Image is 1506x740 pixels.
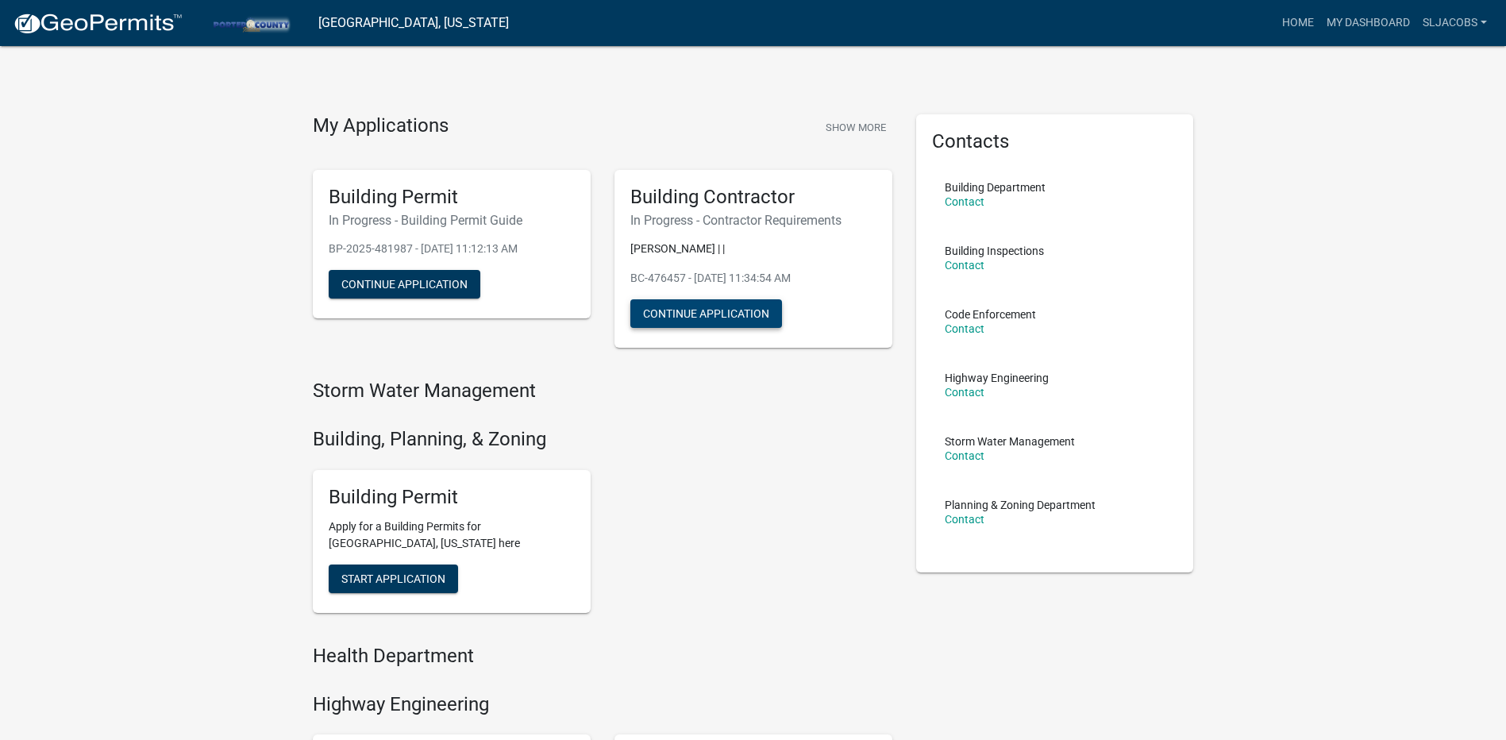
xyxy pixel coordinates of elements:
a: Contact [945,195,984,208]
h4: Highway Engineering [313,693,892,716]
a: Contact [945,513,984,526]
p: BP-2025-481987 - [DATE] 11:12:13 AM [329,241,575,257]
p: Storm Water Management [945,436,1075,447]
p: BC-476457 - [DATE] 11:34:54 AM [630,270,876,287]
p: Highway Engineering [945,372,1049,383]
h6: In Progress - Building Permit Guide [329,213,575,228]
h4: My Applications [313,114,449,138]
h5: Contacts [932,130,1178,153]
h4: Health Department [313,645,892,668]
a: Contact [945,449,984,462]
a: My Dashboard [1320,8,1416,38]
button: Continue Application [630,299,782,328]
a: Contact [945,386,984,399]
p: Apply for a Building Permits for [GEOGRAPHIC_DATA], [US_STATE] here [329,518,575,552]
a: Home [1276,8,1320,38]
button: Continue Application [329,270,480,299]
button: Start Application [329,565,458,593]
a: [GEOGRAPHIC_DATA], [US_STATE] [318,10,509,37]
button: Show More [819,114,892,141]
p: Code Enforcement [945,309,1036,320]
p: Building Department [945,182,1046,193]
p: Building Inspections [945,245,1044,256]
p: [PERSON_NAME] | | [630,241,876,257]
h4: Storm Water Management [313,380,892,403]
a: Contact [945,259,984,272]
p: Planning & Zoning Department [945,499,1096,511]
h5: Building Contractor [630,186,876,209]
a: Contact [945,322,984,335]
h4: Building, Planning, & Zoning [313,428,892,451]
h5: Building Permit [329,186,575,209]
h5: Building Permit [329,486,575,509]
img: Porter County, Indiana [195,12,306,33]
span: Start Application [341,572,445,584]
a: Sljacobs [1416,8,1493,38]
h6: In Progress - Contractor Requirements [630,213,876,228]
